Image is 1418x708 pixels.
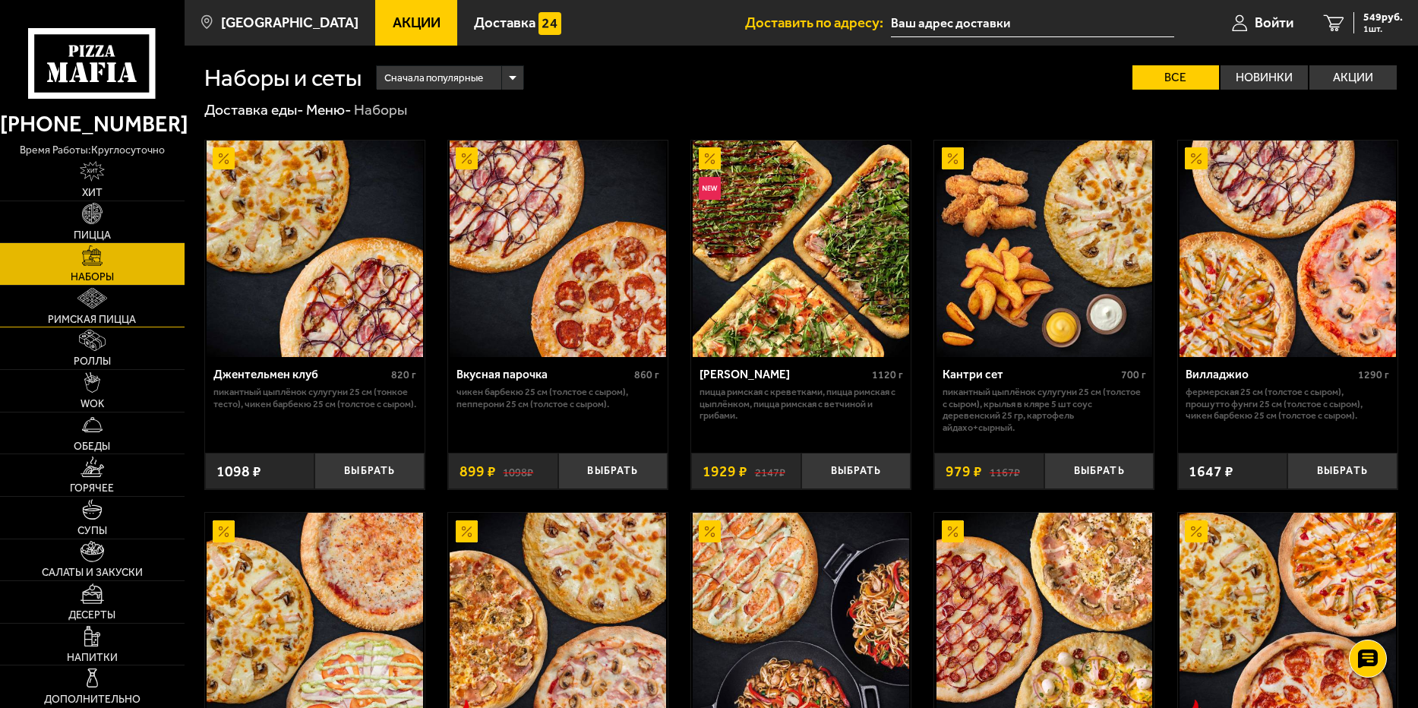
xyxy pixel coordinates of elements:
[42,567,143,578] span: Салаты и закуски
[503,464,533,479] s: 1098 ₽
[1255,16,1293,30] span: Войти
[213,520,235,542] img: Акционный
[474,16,535,30] span: Доставка
[221,16,358,30] span: [GEOGRAPHIC_DATA]
[48,314,136,325] span: Римская пицца
[755,464,785,479] s: 2147 ₽
[74,230,111,241] span: Пицца
[691,141,911,357] a: АкционныйНовинкаМама Миа
[204,66,362,90] h1: Наборы и сеты
[703,464,747,479] span: 1929 ₽
[990,464,1020,479] s: 1167 ₽
[942,147,964,169] img: Акционный
[450,141,666,357] img: Вкусная парочка
[943,368,1117,382] div: Кантри сет
[1221,65,1308,90] label: Новинки
[1121,368,1146,381] span: 700 г
[946,464,982,479] span: 979 ₽
[943,386,1146,433] p: Пикантный цыплёнок сулугуни 25 см (толстое с сыром), крылья в кляре 5 шт соус деревенский 25 гр, ...
[205,141,425,357] a: АкционныйДжентельмен клуб
[693,141,909,357] img: Мама Миа
[936,141,1153,357] img: Кантри сет
[77,526,107,536] span: Супы
[306,101,352,119] a: Меню-
[1185,147,1207,169] img: Акционный
[699,520,721,542] img: Акционный
[207,141,423,357] img: Джентельмен клуб
[1189,464,1233,479] span: 1647 ₽
[891,9,1174,37] input: Ваш адрес доставки
[384,64,483,92] span: Сначала популярные
[699,147,721,169] img: Акционный
[1185,520,1207,542] img: Акционный
[801,453,911,489] button: Выбрать
[74,356,111,367] span: Роллы
[1132,65,1220,90] label: Все
[745,16,891,30] span: Доставить по адресу:
[81,399,104,409] span: WOK
[700,386,903,422] p: Пицца Римская с креветками, Пицца Римская с цыплёнком, Пицца Римская с ветчиной и грибами.
[391,368,416,381] span: 820 г
[934,141,1154,357] a: АкционныйКантри сет
[1186,386,1389,422] p: Фермерская 25 см (толстое с сыром), Прошутто Фунги 25 см (толстое с сыром), Чикен Барбекю 25 см (...
[1044,453,1154,489] button: Выбрать
[354,100,407,119] div: Наборы
[216,464,261,479] span: 1098 ₽
[393,16,441,30] span: Акции
[204,101,304,119] a: Доставка еды-
[456,368,631,382] div: Вкусная парочка
[82,188,103,198] span: Хит
[456,520,478,542] img: Акционный
[314,453,425,489] button: Выбрать
[448,141,668,357] a: АкционныйВкусная парочка
[44,694,141,705] span: Дополнительно
[456,386,660,409] p: Чикен Барбекю 25 см (толстое с сыром), Пепперони 25 см (толстое с сыром).
[67,653,118,663] span: Напитки
[460,464,496,479] span: 899 ₽
[456,147,478,169] img: Акционный
[71,272,114,283] span: Наборы
[213,368,388,382] div: Джентельмен клуб
[1309,65,1397,90] label: Акции
[872,368,903,381] span: 1120 г
[700,368,868,382] div: [PERSON_NAME]
[538,12,561,34] img: 15daf4d41897b9f0e9f617042186c801.svg
[1363,24,1403,33] span: 1 шт.
[68,610,115,621] span: Десерты
[1287,453,1397,489] button: Выбрать
[74,441,110,452] span: Обеды
[213,386,417,409] p: Пикантный цыплёнок сулугуни 25 см (тонкое тесто), Чикен Барбекю 25 см (толстое с сыром).
[1363,12,1403,23] span: 549 руб.
[1178,141,1397,357] a: АкционныйВилладжио
[70,483,114,494] span: Горячее
[1186,368,1354,382] div: Вилладжио
[1180,141,1396,357] img: Вилладжио
[213,147,235,169] img: Акционный
[1358,368,1389,381] span: 1290 г
[634,368,659,381] span: 860 г
[942,520,964,542] img: Акционный
[699,177,721,199] img: Новинка
[558,453,668,489] button: Выбрать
